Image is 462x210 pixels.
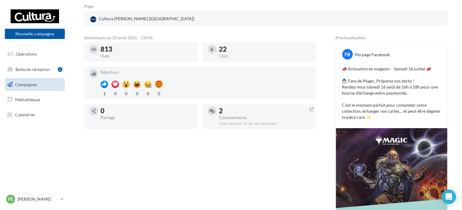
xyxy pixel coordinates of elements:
[15,82,37,87] span: Campagnes
[342,66,441,120] p: 📣 Animation en magasin – Samedi 16 juillet 📣 🧙‍♂️ Fans de Magic, Préparez vos decks ! Rendez-vous...
[5,29,65,39] button: Nouvelle campagne
[8,196,13,202] span: Pe
[133,89,141,97] div: 0
[5,193,65,205] a: Pe [PERSON_NAME]
[219,46,311,53] div: 22
[441,189,456,204] div: Open Intercom Messenger
[4,63,66,76] a: Boîte de réception1
[355,52,390,58] div: Ma page Facebook
[101,46,193,53] div: 813
[18,196,58,202] p: [PERSON_NAME]
[4,78,66,91] a: Campagnes
[219,54,311,58] div: Clics
[219,121,311,126] div: Issus du post et de ses partages
[342,49,353,60] div: FB
[219,115,311,120] div: Commentaires
[101,70,311,74] div: Réactions
[84,36,316,40] div: Statistiques au 20 août 2025 - 11h54
[89,15,207,24] a: Cultura [PERSON_NAME] ([GEOGRAPHIC_DATA])
[15,97,40,102] span: Médiathèque
[111,89,119,97] div: 0
[4,93,66,106] a: Médiathèque
[335,36,447,40] div: Prévisualisation
[219,108,311,114] div: 2
[84,4,98,8] div: Page
[4,108,66,121] a: Calendrier
[15,112,35,117] span: Calendrier
[89,15,196,24] div: Cultura [PERSON_NAME] ([GEOGRAPHIC_DATA])
[4,48,66,60] a: Opérations
[58,67,62,72] div: 1
[15,66,50,72] span: Boîte de réception
[122,89,130,97] div: 0
[101,108,193,114] div: 0
[101,54,193,58] div: Vues
[155,89,163,97] div: 0
[101,89,108,97] div: 1
[16,51,37,57] span: Opérations
[144,89,152,97] div: 0
[101,115,193,120] div: Partage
